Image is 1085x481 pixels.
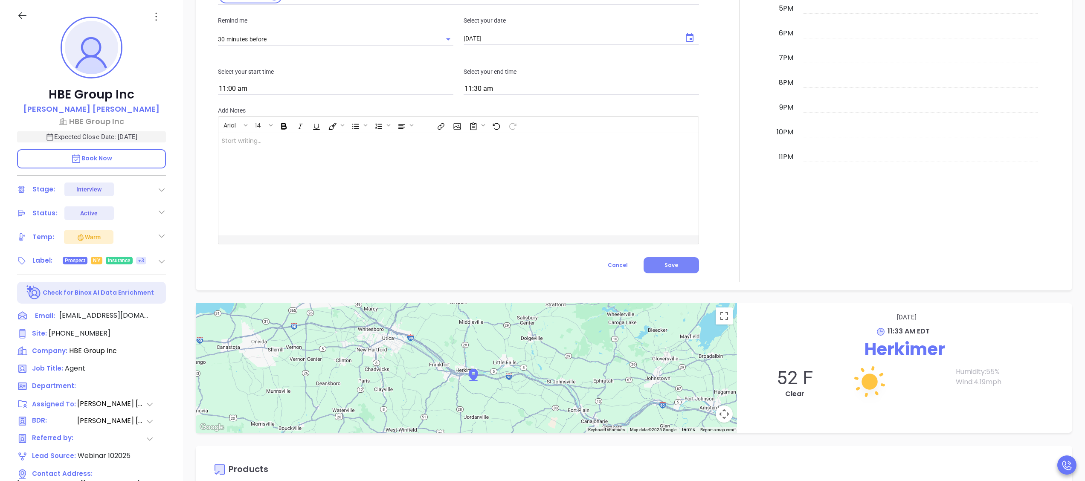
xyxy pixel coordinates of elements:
[26,285,41,300] img: Ai-Enrich-DaqCidB-.svg
[76,183,102,196] div: Interview
[644,257,699,273] button: Save
[716,406,733,423] button: Map camera controls
[592,257,644,273] button: Cancel
[49,328,110,338] span: [PHONE_NUMBER]
[827,339,912,424] img: Day
[716,307,733,325] button: Toggle fullscreen view
[370,118,392,132] span: Insert Ordered List
[32,329,47,338] span: Site :
[32,416,76,426] span: BDR:
[59,310,149,321] span: [EMAIL_ADDRESS][DOMAIN_NAME]
[93,256,100,265] span: NY
[23,103,160,116] a: [PERSON_NAME] [PERSON_NAME]
[777,152,795,162] div: 11pm
[32,254,53,267] div: Label:
[664,261,678,269] span: Save
[777,3,795,14] div: 5pm
[777,53,795,63] div: 7pm
[504,118,519,132] span: Redo
[251,118,267,132] button: 14
[608,261,628,269] span: Cancel
[219,118,242,132] button: Arial
[888,326,930,336] span: 11:33 AM EDT
[464,67,699,76] p: Select your end time
[17,131,166,142] p: Expected Close Date: [DATE]
[76,232,101,242] div: Warm
[77,399,145,409] span: [PERSON_NAME] [PERSON_NAME]
[218,67,453,76] p: Select your start time
[464,34,678,43] input: MM/DD/YYYY
[219,118,249,132] span: Font family
[32,207,58,220] div: Status:
[292,118,307,132] span: Italic
[442,33,454,45] button: Open
[32,183,55,196] div: Stage:
[69,346,117,356] span: HBE Group Inc
[682,426,695,433] a: Terms (opens in new tab)
[32,469,93,478] span: Contact Address:
[17,87,166,102] p: HBE Group Inc
[65,21,118,74] img: profile-user
[746,367,844,389] p: 52 F
[276,118,291,132] span: Bold
[32,231,55,243] div: Temp:
[449,118,464,132] span: Insert Image
[71,154,113,162] span: Book Now
[198,422,226,433] a: Open this area in Google Maps (opens a new window)
[218,106,699,115] p: Add Notes
[347,118,369,132] span: Insert Unordered List
[630,427,676,432] span: Map data ©2025 Google
[32,346,67,355] span: Company:
[32,381,76,390] span: Department:
[746,336,1064,362] p: Herkimer
[956,377,1064,387] p: Wind: 4.19 mph
[108,256,131,265] span: Insurance
[32,433,76,444] span: Referred by:
[250,118,275,132] span: Font size
[956,367,1064,377] p: Humidity: 55 %
[17,116,166,127] a: HBE Group Inc
[229,465,268,476] div: Products
[23,103,160,115] p: [PERSON_NAME] [PERSON_NAME]
[393,118,415,132] span: Align
[251,121,265,127] span: 14
[65,363,85,373] span: Agent
[465,118,487,132] span: Surveys
[775,127,795,137] div: 10pm
[80,206,98,220] div: Active
[65,256,86,265] span: Prospect
[218,16,453,25] p: Remind me
[777,102,795,113] div: 9pm
[43,288,154,297] p: Check for Binox AI Data Enrichment
[681,29,698,46] button: Choose date, selected date is Oct 17, 2025
[78,451,131,461] span: Webinar 102025
[32,364,63,373] span: Job Title:
[746,389,844,399] p: Clear
[324,118,346,132] span: Fill color or set the text color
[32,400,76,409] span: Assigned To:
[700,427,734,432] a: Report a map error
[35,310,55,322] span: Email:
[198,422,226,433] img: Google
[308,118,323,132] span: Underline
[32,451,76,460] span: Lead Source:
[77,416,145,426] span: [PERSON_NAME] [PERSON_NAME]
[588,427,625,433] button: Keyboard shortcuts
[777,78,795,88] div: 8pm
[777,28,795,38] div: 6pm
[432,118,448,132] span: Insert link
[219,121,240,127] span: Arial
[464,16,699,25] p: Select your date
[138,256,144,265] span: +3
[750,312,1064,323] p: [DATE]
[488,118,503,132] span: Undo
